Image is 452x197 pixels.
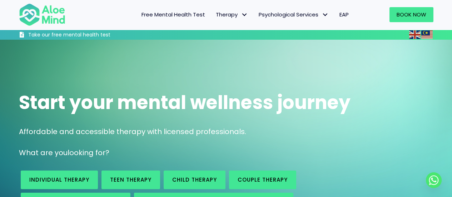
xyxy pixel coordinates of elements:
span: What are you [19,148,68,158]
a: EAP [334,7,354,22]
a: Free Mental Health Test [136,7,210,22]
p: Affordable and accessible therapy with licensed professionals. [19,127,433,137]
nav: Menu [75,7,354,22]
span: Start your mental wellness journey [19,89,351,115]
a: Psychological ServicesPsychological Services: submenu [253,7,334,22]
img: ms [421,30,433,39]
span: Individual therapy [29,176,89,183]
img: Aloe mind Logo [19,3,65,26]
a: Book Now [389,7,433,22]
span: Psychological Services: submenu [320,10,331,20]
span: EAP [339,11,349,18]
a: English [409,30,421,39]
span: looking for? [68,148,109,158]
a: TherapyTherapy: submenu [210,7,253,22]
span: Psychological Services [259,11,329,18]
a: Take our free mental health test [19,31,149,40]
h3: Take our free mental health test [28,31,149,39]
span: Teen Therapy [110,176,152,183]
span: Therapy [216,11,248,18]
a: Whatsapp [426,172,442,188]
a: Malay [421,30,433,39]
a: Couple therapy [229,171,296,189]
span: Couple therapy [238,176,288,183]
span: Free Mental Health Test [141,11,205,18]
span: Child Therapy [172,176,217,183]
span: Therapy: submenu [239,10,250,20]
a: Child Therapy [164,171,225,189]
a: Individual therapy [21,171,98,189]
img: en [409,30,421,39]
a: Teen Therapy [101,171,160,189]
span: Book Now [397,11,426,18]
